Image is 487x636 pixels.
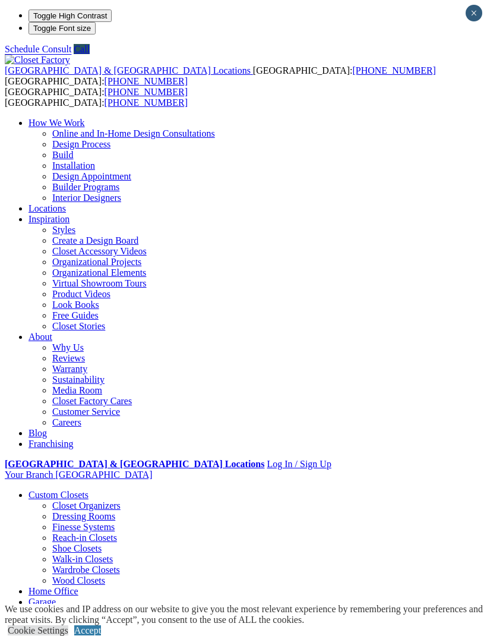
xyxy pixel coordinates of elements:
[105,76,188,86] a: [PHONE_NUMBER]
[52,139,110,149] a: Design Process
[52,160,95,171] a: Installation
[29,428,47,438] a: Blog
[52,289,110,299] a: Product Videos
[52,575,105,585] a: Wood Closets
[74,625,101,635] a: Accept
[5,604,487,625] div: We use cookies and IP address on our website to give you the most relevant experience by remember...
[5,44,71,54] a: Schedule Consult
[29,214,69,224] a: Inspiration
[5,459,264,469] a: [GEOGRAPHIC_DATA] & [GEOGRAPHIC_DATA] Locations
[52,310,99,320] a: Free Guides
[52,225,75,235] a: Styles
[52,533,117,543] a: Reach-in Closets
[52,385,102,395] a: Media Room
[29,490,88,500] a: Custom Closets
[52,278,147,288] a: Virtual Showroom Tours
[52,267,146,278] a: Organizational Elements
[52,565,120,575] a: Wardrobe Closets
[5,87,188,108] span: [GEOGRAPHIC_DATA]: [GEOGRAPHIC_DATA]:
[52,407,120,417] a: Customer Service
[33,24,91,33] span: Toggle Font size
[52,150,74,160] a: Build
[52,417,81,427] a: Careers
[52,511,115,521] a: Dressing Rooms
[52,353,85,363] a: Reviews
[52,396,132,406] a: Closet Factory Cares
[55,470,152,480] span: [GEOGRAPHIC_DATA]
[5,55,70,65] img: Closet Factory
[105,87,188,97] a: [PHONE_NUMBER]
[52,300,99,310] a: Look Books
[29,22,96,34] button: Toggle Font size
[5,65,436,86] span: [GEOGRAPHIC_DATA]: [GEOGRAPHIC_DATA]:
[52,374,105,385] a: Sustainability
[52,543,102,553] a: Shoe Closets
[29,439,74,449] a: Franchising
[33,11,107,20] span: Toggle High Contrast
[74,44,90,54] a: Call
[29,332,52,342] a: About
[5,470,53,480] span: Your Branch
[29,586,78,596] a: Home Office
[52,182,119,192] a: Builder Programs
[29,10,112,22] button: Toggle High Contrast
[29,118,85,128] a: How We Work
[52,257,141,267] a: Organizational Projects
[52,171,131,181] a: Design Appointment
[5,65,253,75] a: [GEOGRAPHIC_DATA] & [GEOGRAPHIC_DATA] Locations
[466,5,482,21] button: Close
[52,500,121,511] a: Closet Organizers
[52,193,121,203] a: Interior Designers
[105,97,188,108] a: [PHONE_NUMBER]
[52,235,138,245] a: Create a Design Board
[52,522,115,532] a: Finesse Systems
[352,65,435,75] a: [PHONE_NUMBER]
[5,470,153,480] a: Your Branch [GEOGRAPHIC_DATA]
[52,321,105,331] a: Closet Stories
[52,364,87,374] a: Warranty
[29,203,66,213] a: Locations
[29,597,56,607] a: Garage
[52,128,215,138] a: Online and In-Home Design Consultations
[5,65,251,75] span: [GEOGRAPHIC_DATA] & [GEOGRAPHIC_DATA] Locations
[52,246,147,256] a: Closet Accessory Videos
[52,554,113,564] a: Walk-in Closets
[52,342,84,352] a: Why Us
[267,459,331,469] a: Log In / Sign Up
[8,625,68,635] a: Cookie Settings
